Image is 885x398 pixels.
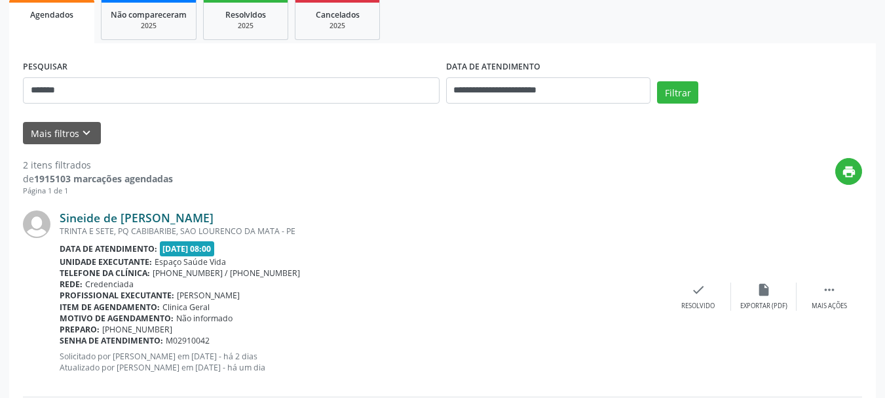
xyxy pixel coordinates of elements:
[23,172,173,186] div: de
[225,9,266,20] span: Resolvidos
[446,57,540,77] label: DATA DE ATENDIMENTO
[34,172,173,185] strong: 1915103 marcações agendadas
[812,302,847,311] div: Mais ações
[60,256,152,268] b: Unidade executante:
[85,279,134,290] span: Credenciada
[155,256,226,268] span: Espaço Saúde Vida
[177,290,240,301] span: [PERSON_NAME]
[30,9,73,20] span: Agendados
[60,302,160,313] b: Item de agendamento:
[213,21,278,31] div: 2025
[60,210,214,225] a: Sineide de [PERSON_NAME]
[60,324,100,335] b: Preparo:
[60,268,150,279] b: Telefone da clínica:
[166,335,210,346] span: M02910042
[305,21,370,31] div: 2025
[23,122,101,145] button: Mais filtroskeyboard_arrow_down
[60,279,83,290] b: Rede:
[23,57,67,77] label: PESQUISAR
[111,21,187,31] div: 2025
[835,158,862,185] button: print
[60,313,174,324] b: Motivo de agendamento:
[60,335,163,346] b: Senha de atendimento:
[822,283,837,297] i: 
[60,226,666,237] div: TRINTA E SETE, PQ CABIBARIBE, SAO LOURENCO DA MATA - PE
[60,243,157,254] b: Data de atendimento:
[162,302,210,313] span: Clinica Geral
[757,283,771,297] i: insert_drive_file
[23,158,173,172] div: 2 itens filtrados
[60,290,174,301] b: Profissional executante:
[691,283,706,297] i: check
[153,268,300,279] span: [PHONE_NUMBER] / [PHONE_NUMBER]
[160,241,215,256] span: [DATE] 08:00
[23,186,173,197] div: Página 1 de 1
[79,126,94,140] i: keyboard_arrow_down
[657,81,698,104] button: Filtrar
[316,9,360,20] span: Cancelados
[681,302,715,311] div: Resolvido
[23,210,50,238] img: img
[842,165,856,179] i: print
[102,324,172,335] span: [PHONE_NUMBER]
[740,302,787,311] div: Exportar (PDF)
[176,313,233,324] span: Não informado
[60,351,666,373] p: Solicitado por [PERSON_NAME] em [DATE] - há 2 dias Atualizado por [PERSON_NAME] em [DATE] - há um...
[111,9,187,20] span: Não compareceram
